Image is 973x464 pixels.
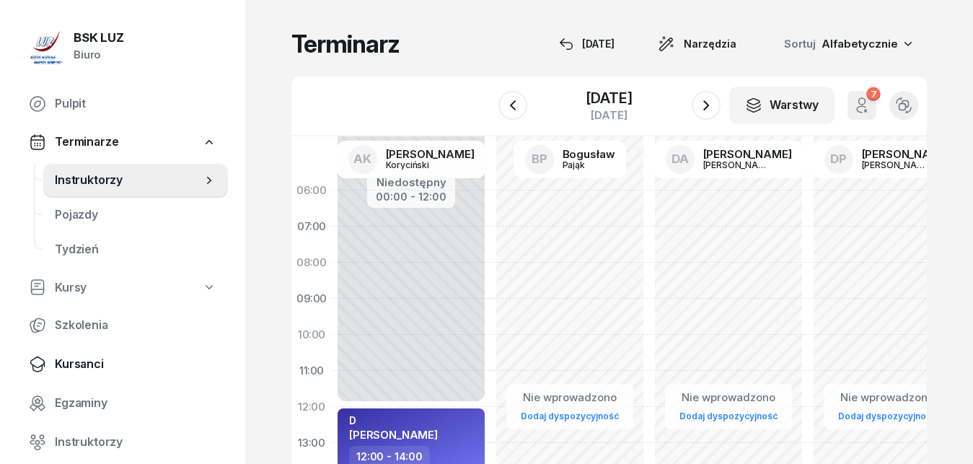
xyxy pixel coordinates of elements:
span: DP [830,153,847,165]
button: [DATE] [546,30,628,58]
span: Kursanci [55,355,216,374]
span: Terminarze [55,133,118,152]
a: Dodaj dyspozycyjność [674,408,783,424]
div: 00:00 - 12:00 [376,188,446,203]
a: Kursy [17,271,228,305]
span: Tydzień [55,240,216,259]
div: [PERSON_NAME] [703,160,772,170]
span: Instruktorzy [55,171,202,190]
div: 08:00 [291,245,332,281]
div: Nie wprowadzono [674,388,783,407]
button: 7 [847,91,876,120]
button: Narzędzia [645,30,749,58]
a: Dodaj dyspozycyjność [832,408,942,424]
div: Bogusław [563,149,615,159]
div: [PERSON_NAME] [386,149,475,159]
a: Pulpit [17,87,228,121]
div: 06:00 [291,172,332,209]
div: [PERSON_NAME] [703,149,792,159]
div: Niedostępny [376,177,446,188]
div: 10:00 [291,317,332,353]
span: DA [672,153,689,165]
div: BSK LUZ [74,32,124,44]
span: Egzaminy [55,394,216,413]
a: Instruktorzy [43,163,228,198]
a: AK[PERSON_NAME]Koryciński [337,141,486,178]
span: Sortuj [784,35,819,53]
button: Warstwy [729,87,835,124]
div: D [349,414,438,426]
a: DP[PERSON_NAME][PERSON_NAME] [813,141,962,178]
button: Sortuj Alfabetycznie [767,29,927,59]
div: Biuro [74,45,124,64]
span: Kursy [55,279,87,297]
div: 07:00 [291,209,332,245]
div: Nie wprowadzono [515,388,625,407]
a: Egzaminy [17,386,228,421]
button: Nie wprowadzonoDodaj dyspozycyjność [674,385,783,428]
span: Szkolenia [55,316,216,335]
div: [DATE] [559,35,615,53]
div: [PERSON_NAME] [862,160,931,170]
button: Nie wprowadzonoDodaj dyspozycyjność [515,385,625,428]
div: [DATE] [586,91,632,105]
div: [DATE] [586,110,632,121]
a: Kursanci [17,347,228,382]
span: Instruktorzy [55,433,216,452]
a: Dodaj dyspozycyjność [515,408,625,424]
span: BP [532,153,547,165]
a: Terminarze [17,126,228,159]
span: Narzędzia [684,35,736,53]
a: DA[PERSON_NAME][PERSON_NAME] [654,141,804,178]
div: Nie wprowadzono [832,388,942,407]
a: Szkolenia [17,308,228,343]
div: 09:00 [291,281,332,317]
div: Koryciński [386,160,455,170]
div: 7 [866,87,880,101]
div: 12:00 [291,389,332,425]
div: Warstwy [745,96,819,115]
span: [PERSON_NAME] [349,428,438,442]
span: Alfabetycznie [822,37,898,51]
div: Pająk [563,160,615,170]
span: Pulpit [55,95,216,113]
h1: Terminarz [291,31,400,57]
span: Pojazdy [55,206,216,224]
div: [PERSON_NAME] [862,149,951,159]
a: Pojazdy [43,198,228,232]
a: Tydzień [43,232,228,267]
button: Nie wprowadzonoDodaj dyspozycyjność [832,385,942,428]
div: 13:00 [291,425,332,461]
a: BPBogusławPająk [514,141,627,178]
button: Niedostępny00:00 - 12:00 [376,174,446,206]
div: 11:00 [291,353,332,389]
a: Instruktorzy [17,425,228,460]
span: AK [353,153,371,165]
